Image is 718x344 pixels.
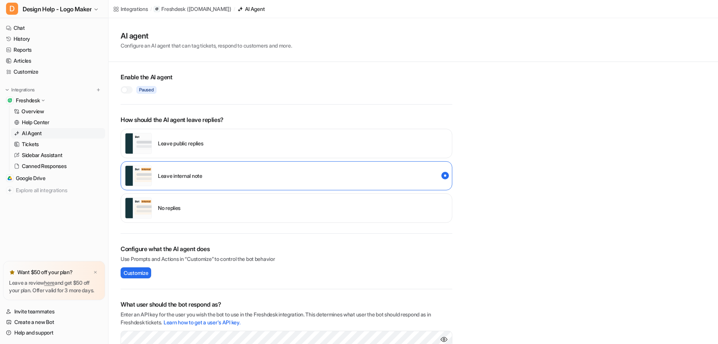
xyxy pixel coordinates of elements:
[121,5,148,13] div: Integrations
[440,336,448,343] img: Show
[440,336,448,343] button: Show API key
[21,108,44,115] p: Overview
[121,73,452,82] h2: Enable the AI agent
[22,130,42,137] p: AI Agent
[5,87,10,93] img: expand menu
[121,161,452,191] div: internal_reply
[121,30,292,42] h1: AI agent
[158,139,203,147] p: Leave public replies
[22,151,62,159] p: Sidebar Assistant
[125,197,152,219] img: user
[121,300,452,309] h2: What user should the bot respond as?
[9,269,15,275] img: star
[161,5,185,13] p: Freshdesk
[113,5,148,13] a: Integrations
[3,185,105,196] a: Explore all integrations
[121,129,452,158] div: external_reply
[125,133,152,154] img: user
[121,115,452,124] p: How should the AI agent leave replies?
[11,139,105,150] a: Tickets
[8,176,12,180] img: Google Drive
[16,97,40,104] p: Freshdesk
[11,117,105,128] a: Help Center
[3,56,105,66] a: Articles
[9,279,99,294] p: Leave a review and get $50 off your plan. Offer valid for 3 more days.
[3,86,37,94] button: Integrations
[121,310,452,326] p: Enter an API key for the user you wish the bot to use in the Freshdesk integration. This determin...
[121,193,452,223] div: disabled
[8,98,12,103] img: Freshdesk
[164,319,240,325] a: Learn how to get a user's API key.
[16,184,102,196] span: Explore all integrations
[245,5,265,13] div: AI Agent
[11,106,105,117] a: Overview
[16,174,46,182] span: Google Drive
[23,4,92,14] span: Design Help - Logo Maker
[3,306,105,317] a: Invite teammates
[11,150,105,160] a: Sidebar Assistant
[3,45,105,55] a: Reports
[3,173,105,184] a: Google DriveGoogle Drive
[121,255,452,263] p: Use Prompts and Actions in “Customize” to control the bot behavior
[3,317,105,327] a: Create a new Bot
[11,128,105,139] a: AI Agent
[96,87,101,93] img: menu_add.svg
[121,244,452,253] h2: Configure what the AI agent does
[17,268,73,276] p: Want $50 off your plan?
[121,42,292,49] p: Configure an AI agent that can tag tickets, respond to customers and more.
[136,86,156,94] span: Paused
[3,23,105,33] a: Chat
[124,269,148,277] span: Customize
[11,161,105,171] a: Canned Responses
[6,187,14,194] img: explore all integrations
[187,5,231,13] p: ( [DOMAIN_NAME] )
[44,279,55,286] a: here
[11,87,35,93] p: Integrations
[22,140,39,148] p: Tickets
[237,5,265,13] a: AI Agent
[93,270,98,275] img: x
[158,172,202,180] p: Leave internal note
[22,162,67,170] p: Canned Responses
[125,165,152,187] img: user
[22,119,49,126] p: Help Center
[3,34,105,44] a: History
[121,267,151,278] button: Customize
[158,204,181,212] p: No replies
[150,6,152,12] span: /
[154,5,231,13] a: Freshdesk([DOMAIN_NAME])
[6,3,18,15] span: D
[3,66,105,77] a: Customize
[3,327,105,338] a: Help and support
[234,6,235,12] span: /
